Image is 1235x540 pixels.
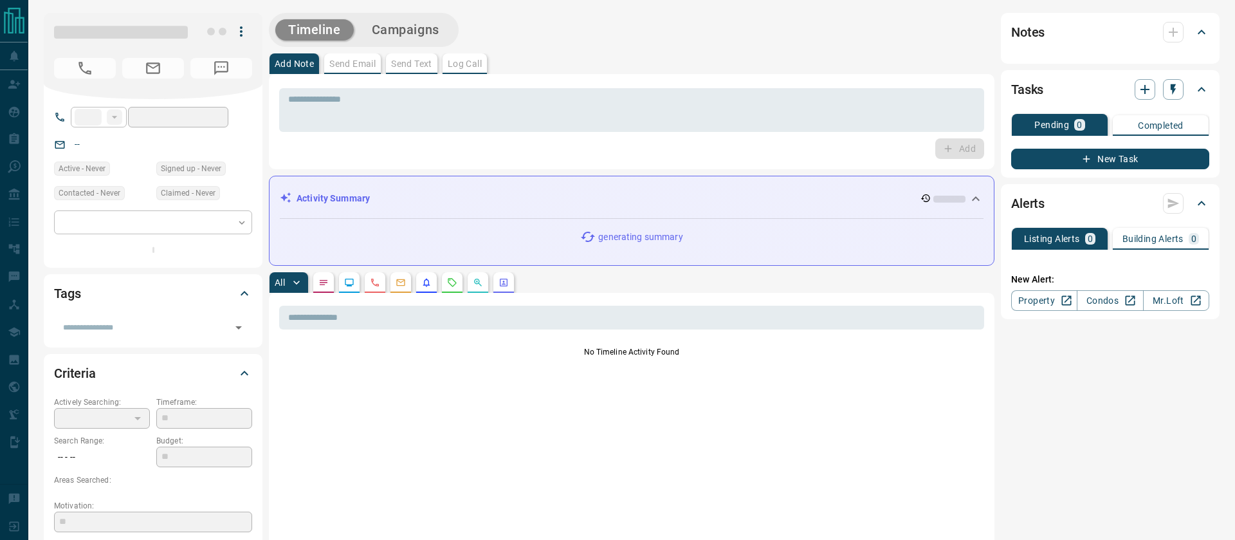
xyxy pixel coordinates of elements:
a: Condos [1077,290,1143,311]
div: Notes [1011,17,1209,48]
a: Property [1011,290,1077,311]
p: 0 [1191,234,1196,243]
svg: Notes [318,277,329,288]
svg: Calls [370,277,380,288]
p: generating summary [598,230,682,244]
p: No Timeline Activity Found [279,346,984,358]
p: Motivation: [54,500,252,512]
div: Activity Summary [280,187,983,210]
p: Actively Searching: [54,396,150,408]
h2: Tasks [1011,79,1043,100]
a: -- [75,139,80,149]
div: Tags [54,278,252,309]
p: 0 [1088,234,1093,243]
h2: Criteria [54,363,96,384]
span: No Number [54,58,116,79]
svg: Opportunities [473,277,483,288]
p: Pending [1034,120,1069,129]
p: 0 [1077,120,1082,129]
p: All [275,278,285,287]
p: Completed [1138,121,1184,130]
p: Building Alerts [1122,234,1184,243]
span: Claimed - Never [161,187,215,200]
p: Activity Summary [297,192,370,205]
svg: Emails [396,277,406,288]
h2: Tags [54,283,80,304]
span: No Number [190,58,252,79]
svg: Agent Actions [499,277,509,288]
h2: Alerts [1011,193,1045,214]
div: Alerts [1011,188,1209,219]
button: New Task [1011,149,1209,169]
button: Timeline [275,19,354,41]
div: Tasks [1011,74,1209,105]
span: Active - Never [59,162,105,175]
svg: Requests [447,277,457,288]
span: Contacted - Never [59,187,120,200]
h2: Notes [1011,22,1045,42]
p: -- - -- [54,447,150,468]
div: Criteria [54,358,252,389]
p: Add Note [275,59,314,68]
button: Campaigns [359,19,452,41]
span: Signed up - Never [161,162,221,175]
p: Budget: [156,435,252,447]
p: Timeframe: [156,396,252,408]
p: New Alert: [1011,273,1209,286]
svg: Listing Alerts [421,277,432,288]
p: Listing Alerts [1024,234,1080,243]
p: Search Range: [54,435,150,447]
button: Open [230,319,248,337]
p: Areas Searched: [54,474,252,486]
svg: Lead Browsing Activity [344,277,354,288]
a: Mr.Loft [1143,290,1209,311]
span: No Email [122,58,184,79]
